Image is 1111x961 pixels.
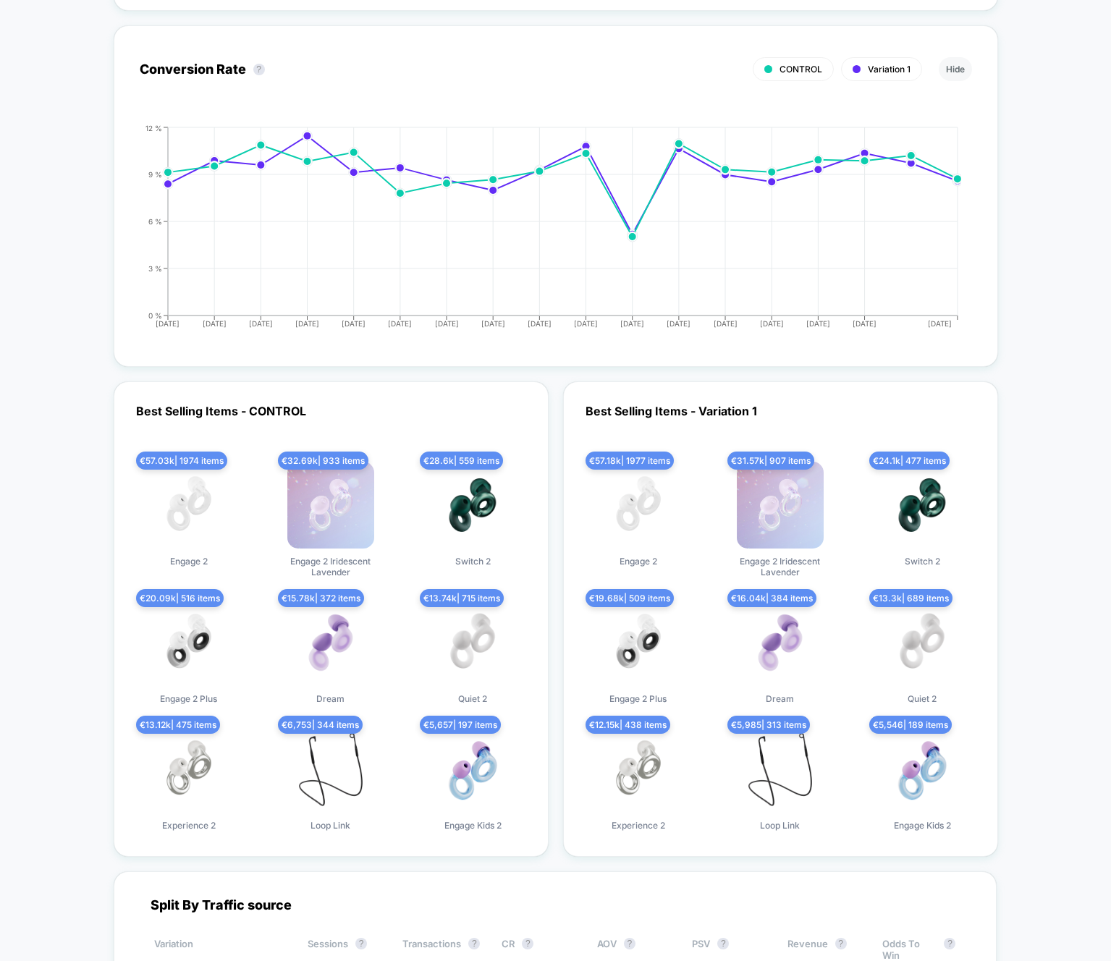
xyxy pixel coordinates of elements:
[727,452,814,470] span: € 31.57k | 907 items
[278,716,363,734] span: € 6,753 | 344 items
[156,319,180,328] tspan: [DATE]
[760,820,800,831] span: Loop Link
[737,599,824,686] img: produt
[944,938,955,949] button: ?
[402,938,480,961] div: Transactions
[868,64,911,75] span: Variation 1
[287,462,374,549] img: produt
[203,319,227,328] tspan: [DATE]
[145,726,232,813] img: produt
[597,938,670,961] div: AOV
[835,938,847,949] button: ?
[420,452,503,470] span: € 28.6k | 559 items
[502,938,575,961] div: CR
[125,124,958,341] div: CONVERSION_RATE
[667,319,690,328] tspan: [DATE]
[766,693,794,704] span: Dream
[726,556,835,577] span: Engage 2 Iridescent Lavender
[595,726,682,813] img: produt
[429,726,516,813] img: produt
[136,452,227,470] span: € 57.03k | 1974 items
[586,452,674,470] span: € 57.18k | 1977 items
[136,589,224,607] span: € 20.09k | 516 items
[928,319,952,328] tspan: [DATE]
[879,726,966,813] img: produt
[444,820,502,831] span: Engage Kids 2
[853,319,876,328] tspan: [DATE]
[939,57,972,81] button: Hide
[908,693,937,704] span: Quiet 2
[787,938,861,961] div: Revenue
[145,123,162,132] tspan: 12 %
[148,216,162,225] tspan: 6 %
[869,452,950,470] span: € 24.1k | 477 items
[458,693,487,704] span: Quiet 2
[295,319,319,328] tspan: [DATE]
[148,263,162,272] tspan: 3 %
[278,589,364,607] span: € 15.78k | 372 items
[140,897,971,913] div: Split By Traffic source
[388,319,412,328] tspan: [DATE]
[727,716,810,734] span: € 5,985 | 313 items
[780,64,822,75] span: CONTROL
[249,319,273,328] tspan: [DATE]
[287,599,374,686] img: produt
[429,462,516,549] img: produt
[170,556,208,567] span: Engage 2
[879,462,966,549] img: produt
[869,589,952,607] span: € 13.3k | 689 items
[522,938,533,949] button: ?
[154,938,287,961] div: Variation
[620,319,644,328] tspan: [DATE]
[160,693,217,704] span: Engage 2 Plus
[253,64,265,75] button: ?
[760,319,784,328] tspan: [DATE]
[528,319,552,328] tspan: [DATE]
[148,310,162,319] tspan: 0 %
[869,716,952,734] span: € 5,546 | 189 items
[420,589,504,607] span: € 13.74k | 715 items
[316,693,345,704] span: Dream
[136,716,220,734] span: € 13.12k | 475 items
[586,589,674,607] span: € 19.68k | 509 items
[714,319,738,328] tspan: [DATE]
[574,319,598,328] tspan: [DATE]
[278,452,368,470] span: € 32.69k | 933 items
[468,938,480,949] button: ?
[145,599,232,686] img: produt
[692,938,765,961] div: PSV
[586,716,670,734] span: € 12.15k | 438 items
[624,938,635,949] button: ?
[145,462,232,549] img: produt
[435,319,459,328] tspan: [DATE]
[429,599,516,686] img: produt
[609,693,667,704] span: Engage 2 Plus
[905,556,940,567] span: Switch 2
[806,319,830,328] tspan: [DATE]
[342,319,366,328] tspan: [DATE]
[455,556,491,567] span: Switch 2
[737,726,824,813] img: produt
[148,169,162,178] tspan: 9 %
[311,820,350,831] span: Loop Link
[287,726,374,813] img: produt
[481,319,505,328] tspan: [DATE]
[717,938,729,949] button: ?
[612,820,665,831] span: Experience 2
[162,820,216,831] span: Experience 2
[595,462,682,549] img: produt
[727,589,816,607] span: € 16.04k | 384 items
[737,462,824,549] img: produt
[879,599,966,686] img: produt
[894,820,951,831] span: Engage Kids 2
[276,556,385,577] span: Engage 2 Iridescent Lavender
[355,938,367,949] button: ?
[882,938,955,961] div: Odds To Win
[308,938,381,961] div: Sessions
[595,599,682,686] img: produt
[420,716,501,734] span: € 5,657 | 197 items
[620,556,657,567] span: Engage 2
